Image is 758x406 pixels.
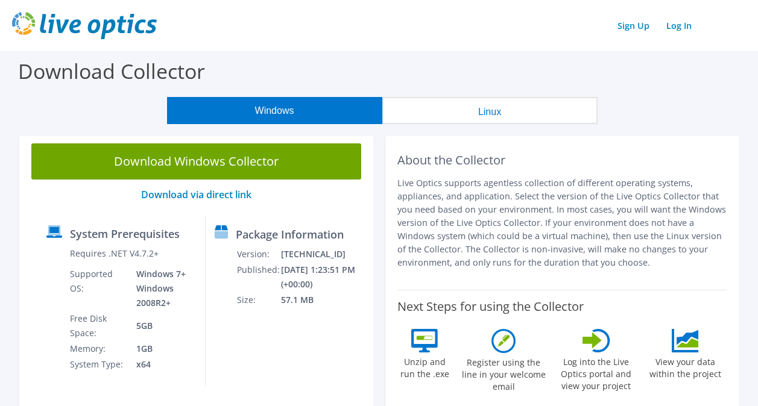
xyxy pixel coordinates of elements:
td: x64 [127,357,196,372]
label: View your data within the project [644,352,727,380]
label: Log into the Live Optics portal and view your project [555,352,638,392]
td: Memory: [69,341,127,357]
td: [DATE] 1:23:51 PM (+00:00) [280,262,368,292]
td: Published: [236,262,280,292]
label: Unzip and run the .exe [397,352,453,380]
h2: About the Collector [397,153,727,167]
td: Version: [236,246,280,262]
td: System Type: [69,357,127,372]
label: Download Collector [18,57,205,85]
a: Download Windows Collector [31,143,361,180]
p: Live Optics supports agentless collection of different operating systems, appliances, and applica... [397,176,727,269]
td: Windows 7+ Windows 2008R2+ [127,266,196,311]
a: Sign Up [611,17,655,34]
label: Next Steps for using the Collector [397,299,584,314]
td: Free Disk Space: [69,311,127,341]
td: [TECHNICAL_ID] [280,246,368,262]
label: System Prerequisites [70,228,180,240]
button: Windows [167,97,382,124]
td: Supported OS: [69,266,127,311]
label: Requires .NET V4.7.2+ [70,248,159,260]
label: Register using the line in your welcome email [459,353,549,393]
a: Log In [660,17,698,34]
td: 57.1 MB [280,292,368,308]
label: Package Information [236,228,344,240]
td: Size: [236,292,280,308]
img: live_optics_svg.svg [12,12,157,39]
button: Linux [382,97,598,124]
td: 1GB [127,341,196,357]
a: Download via direct link [141,188,251,201]
td: 5GB [127,311,196,341]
